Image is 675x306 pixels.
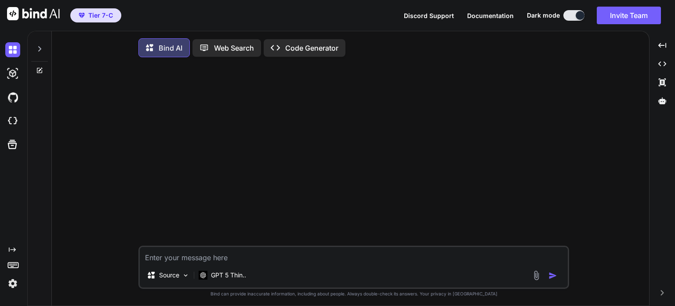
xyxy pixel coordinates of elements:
[5,276,20,291] img: settings
[5,42,20,57] img: darkChat
[404,12,454,19] span: Discord Support
[159,43,182,53] p: Bind AI
[214,43,254,53] p: Web Search
[467,12,514,19] span: Documentation
[285,43,338,53] p: Code Generator
[5,66,20,81] img: darkAi-studio
[404,11,454,20] button: Discord Support
[70,8,121,22] button: premiumTier 7-C
[548,271,557,280] img: icon
[79,13,85,18] img: premium
[211,271,246,280] p: GPT 5 Thin..
[531,270,541,280] img: attachment
[5,90,20,105] img: githubDark
[138,291,569,297] p: Bind can provide inaccurate information, including about people. Always double-check its answers....
[7,7,60,20] img: Bind AI
[467,11,514,20] button: Documentation
[527,11,560,20] span: Dark mode
[159,271,179,280] p: Source
[88,11,113,20] span: Tier 7-C
[597,7,661,24] button: Invite Team
[5,114,20,129] img: cloudideIcon
[199,271,207,279] img: GPT 5 Thinking High
[182,272,189,279] img: Pick Models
